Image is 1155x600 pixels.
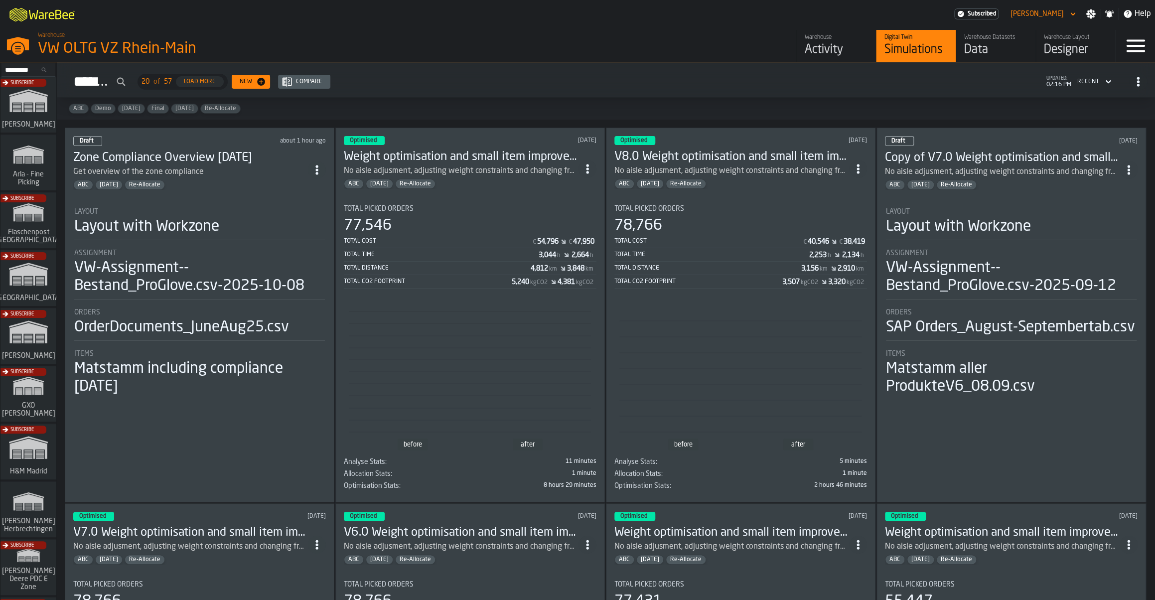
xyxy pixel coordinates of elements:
[344,458,596,470] div: stat-Analyse Stats:
[557,252,561,259] span: h
[73,512,114,521] div: status-3 2
[614,165,849,177] div: No aisle adjusment, adjusting weight constraints and changing from gramm to kilogramme and puttin...
[0,481,56,539] a: link-to-/wh/i/f0a6b354-7883-413a-84ff-a65eb9c31f03/simulations
[512,278,529,286] div: Stat Value
[1073,76,1113,88] div: DropdownMenuValue-4
[344,197,596,494] section: card-SimulationDashboardCard-optimised
[743,470,867,477] div: 1 minute
[614,541,849,553] div: No aisle adjusment, adjusting weight constraints and changing from gramm to kilogramme and puttin...
[558,278,575,286] div: Stat Value
[937,556,976,563] span: Re-Allocate
[79,513,106,519] span: Optimised
[884,34,948,41] div: Digital Twin
[344,205,414,213] span: Total Picked Orders
[614,581,867,589] div: Title
[791,441,806,448] text: after
[530,279,548,286] span: kgCO2
[539,251,556,259] div: Stat Value
[344,238,532,245] div: Total Cost
[614,251,809,258] div: Total Time
[968,10,996,17] span: Subscribed
[147,105,168,112] span: Final
[1044,42,1107,58] div: Designer
[344,217,392,235] div: 77,546
[366,180,393,187] span: Feb/25
[573,238,594,246] div: Stat Value
[614,525,849,541] h3: Weight optimisation and small item improvement V.5.0
[96,181,122,188] span: Feb/25
[153,78,160,86] span: of
[886,350,905,358] span: Items
[606,128,875,502] div: ItemListCard-DashboardItemContainer
[886,208,910,216] span: Layout
[10,427,34,433] span: Subscribe
[614,470,739,478] div: Title
[344,482,596,494] div: stat-Optimisation Stats:
[0,366,56,424] a: link-to-/wh/i/baca6aa3-d1fc-43c0-a604-2a1c9d5db74d/simulations
[805,42,868,58] div: Activity
[404,441,422,448] text: before
[614,512,655,521] div: status-3 2
[782,278,800,286] div: Stat Value
[4,170,52,186] span: Arla - Fine Picking
[886,218,1031,236] div: Layout with Workzone
[614,458,739,466] div: Title
[614,581,684,589] span: Total Picked Orders
[74,218,219,236] div: Layout with Workzone
[73,166,204,178] div: Get overview of the zone compliance
[886,308,912,316] span: Orders
[38,32,65,39] span: Warehouse
[614,205,867,213] div: Title
[236,78,256,85] div: New
[666,180,706,187] span: Re-Allocate
[828,252,831,259] span: h
[1119,8,1155,20] label: button-toggle-Help
[344,541,578,553] div: No aisle adjusment, adjusting weight constraints and changing from gramm to kilogramme and puttin...
[10,369,34,375] span: Subscribe
[614,482,671,490] span: Optimisation Stats:
[74,350,325,396] div: stat-Items
[907,181,934,188] span: Feb/25
[891,513,918,519] span: Optimised
[614,149,849,165] div: V8.0 Weight optimisation and small item improvement
[666,556,706,563] span: Re-Allocate
[215,138,326,145] div: Updated: 10/9/2025, 12:53:41 PM Created: 10/8/2025, 2:09:53 PM
[590,252,593,259] span: h
[201,105,240,112] span: Re-Allocate
[74,360,325,396] div: Matstamm including compliance [DATE]
[176,76,224,87] button: button-Load More
[344,149,578,165] div: Weight optimisation and small item improvement V.4.0
[492,513,597,520] div: Updated: 9/15/2025, 7:33:56 AM Created: 9/14/2025, 11:19:00 PM
[964,34,1027,41] div: Warehouse Datasets
[344,251,539,258] div: Total Time
[886,208,1137,240] div: stat-Layout
[569,239,572,246] span: €
[350,513,377,519] span: Optimised
[614,470,867,482] div: stat-Allocation Stats:
[164,78,172,86] span: 57
[743,482,867,489] div: 2 hours 46 minutes
[74,208,325,216] div: Title
[954,8,999,19] a: link-to-/wh/i/44979e6c-6f66-405e-9874-c1e29f02a54a/settings/billing
[10,254,34,259] span: Subscribe
[886,350,1137,358] div: Title
[885,150,1120,166] h3: Copy of V7.0 Weight optimisation and small item improvement
[820,266,828,273] span: km
[344,165,578,177] div: No aisle adjusment, adjusting weight constraints and changing from gramm to kilogramme and puttin...
[0,77,56,135] a: link-to-/wh/i/72fe6713-8242-4c3c-8adf-5d67388ea6d5/simulations
[73,541,308,553] div: No aisle adjusment, adjusting weight constraints and changing from gramm to kilogramme and puttin...
[344,581,596,589] div: Title
[492,137,597,144] div: Updated: 9/25/2025, 3:42:57 PM Created: 9/11/2025, 5:32:17 PM
[828,278,846,286] div: Stat Value
[74,350,94,358] span: Items
[844,238,865,246] div: Stat Value
[344,180,363,187] span: ABC
[614,482,867,494] div: stat-Optimisation Stats:
[344,136,385,145] div: status-3 2
[885,166,1120,178] div: No aisle adjusment, adjusting weight constraints and changing from gramm to kilogramme and puttin...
